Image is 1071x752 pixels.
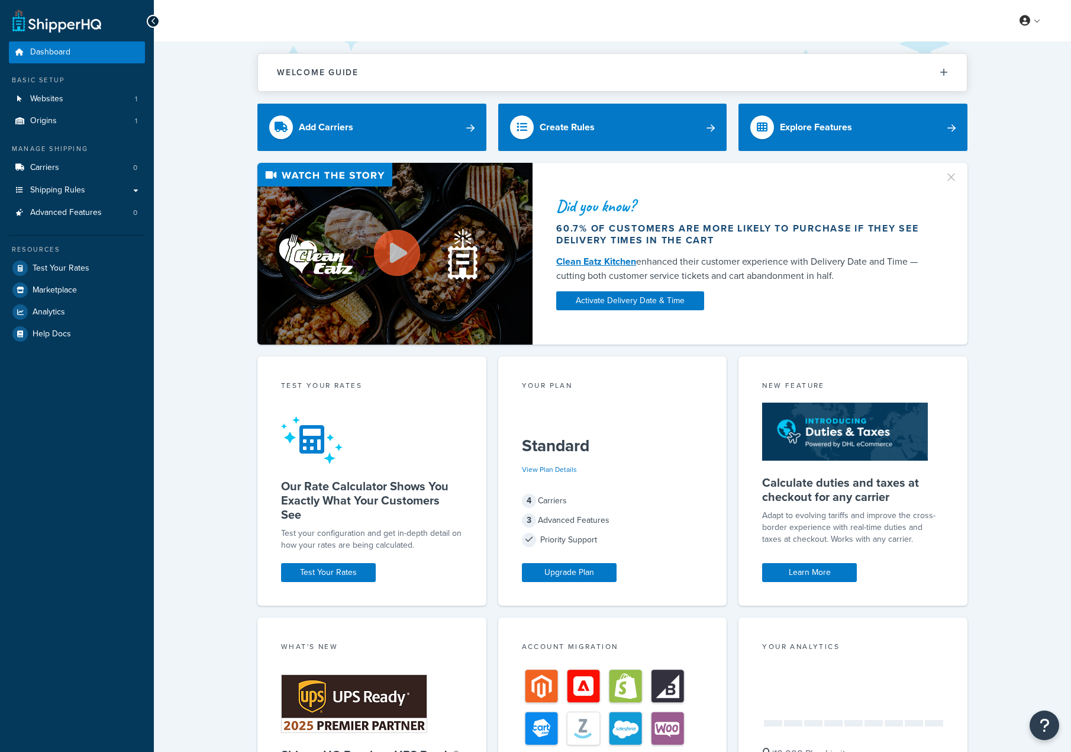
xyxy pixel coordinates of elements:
[30,47,70,57] span: Dashboard
[556,255,930,283] div: enhanced their customer experience with Delivery Date and Time — cutting both customer service ti...
[9,323,145,345] a: Help Docs
[522,380,704,394] div: Your Plan
[540,119,595,136] div: Create Rules
[257,163,533,345] img: Video thumbnail
[281,479,463,522] h5: Our Rate Calculator Shows You Exactly What Your Customers See
[522,563,617,582] a: Upgrade Plan
[9,41,145,63] a: Dashboard
[9,75,145,85] div: Basic Setup
[9,301,145,323] a: Analytics
[9,88,145,110] li: Websites
[762,641,944,655] div: Your Analytics
[522,641,704,655] div: Account Migration
[556,223,930,246] div: 60.7% of customers are more likely to purchase if they see delivery times in the cart
[762,563,857,582] a: Learn More
[9,179,145,201] a: Shipping Rules
[135,94,137,104] span: 1
[281,528,463,551] div: Test your configuration and get in-depth detail on how your rates are being calculated.
[135,116,137,126] span: 1
[522,532,704,548] div: Priority Support
[762,475,944,504] h5: Calculate duties and taxes at checkout for any carrier
[780,119,852,136] div: Explore Features
[33,263,89,274] span: Test Your Rates
[762,510,944,545] p: Adapt to evolving tariffs and improve the cross-border experience with real-time duties and taxes...
[9,258,145,279] a: Test Your Rates
[738,104,967,151] a: Explore Features
[281,380,463,394] div: Test your rates
[9,202,145,224] a: Advanced Features0
[522,512,704,529] div: Advanced Features
[522,436,704,455] h5: Standard
[30,116,57,126] span: Origins
[30,94,63,104] span: Websites
[9,202,145,224] li: Advanced Features
[9,157,145,179] a: Carriers0
[30,185,85,195] span: Shipping Rules
[277,68,359,77] h2: Welcome Guide
[133,208,137,218] span: 0
[498,104,727,151] a: Create Rules
[522,464,577,475] a: View Plan Details
[33,329,71,339] span: Help Docs
[33,307,65,317] span: Analytics
[9,245,145,255] div: Resources
[258,54,967,91] button: Welcome Guide
[30,163,59,173] span: Carriers
[257,104,486,151] a: Add Carriers
[1030,711,1059,740] button: Open Resource Center
[9,110,145,132] li: Origins
[9,279,145,301] a: Marketplace
[556,291,704,310] a: Activate Delivery Date & Time
[9,157,145,179] li: Carriers
[522,513,536,528] span: 3
[556,255,636,268] a: Clean Eatz Kitchen
[522,494,536,508] span: 4
[30,208,102,218] span: Advanced Features
[556,198,930,214] div: Did you know?
[33,285,77,295] span: Marketplace
[281,641,463,655] div: What's New
[762,380,944,394] div: New Feature
[133,163,137,173] span: 0
[281,563,376,582] a: Test Your Rates
[299,119,353,136] div: Add Carriers
[9,88,145,110] a: Websites1
[9,144,145,154] div: Manage Shipping
[522,493,704,509] div: Carriers
[9,110,145,132] a: Origins1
